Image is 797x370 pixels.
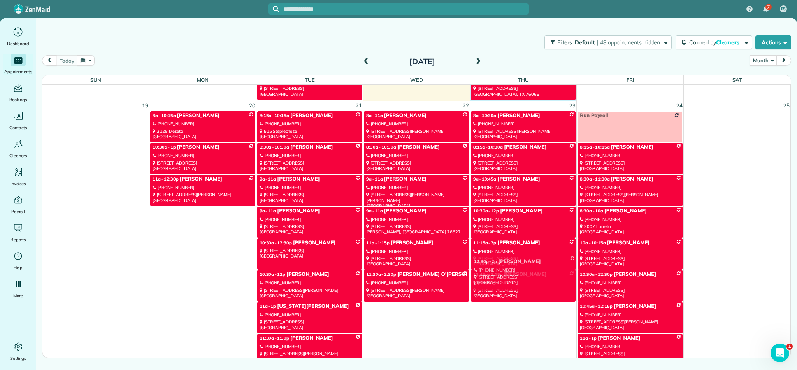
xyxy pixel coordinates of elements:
[260,185,360,190] div: [PHONE_NUMBER]
[575,39,595,46] span: Default
[614,303,656,309] span: [PERSON_NAME]
[56,55,77,66] button: today
[611,176,653,182] span: [PERSON_NAME]
[355,101,363,110] a: 21
[268,6,279,12] button: Focus search
[141,101,149,110] a: 19
[260,240,292,245] span: 10:30a - 12:30p
[10,354,26,362] span: Settings
[557,39,574,46] span: Filters:
[177,112,219,119] span: [PERSON_NAME]
[473,121,574,126] div: [PHONE_NUMBER]
[676,101,683,110] a: 24
[366,256,467,267] div: [STREET_ADDRESS] [GEOGRAPHIC_DATA]
[7,40,29,47] span: Dashboard
[3,194,33,216] a: Payroll
[11,236,26,244] span: Reports
[153,153,253,158] div: [PHONE_NUMBER]
[580,160,680,172] div: [STREET_ADDRESS] [GEOGRAPHIC_DATA]
[305,77,315,83] span: Tue
[260,144,289,150] span: 8:30a - 10:30a
[260,176,276,182] span: 9a - 11a
[410,77,423,83] span: Wed
[286,271,329,277] span: [PERSON_NAME]
[750,55,777,66] button: Month
[366,144,396,150] span: 8:30a - 10:30a
[9,152,27,160] span: Cleaners
[153,113,176,118] span: 8a - 10:15a
[473,160,574,172] div: [STREET_ADDRESS] [GEOGRAPHIC_DATA]
[366,185,467,190] div: [PHONE_NUMBER]
[580,288,680,299] div: [STREET_ADDRESS] [GEOGRAPHIC_DATA]
[248,101,256,110] a: 20
[9,124,27,132] span: Contacts
[580,280,680,286] div: [PHONE_NUMBER]
[497,176,540,182] span: [PERSON_NAME]
[758,1,774,18] div: 7 unread notifications
[604,208,647,214] span: [PERSON_NAME]
[473,249,574,254] div: [PHONE_NUMBER]
[290,144,333,150] span: [PERSON_NAME]
[473,288,574,299] div: [STREET_ADDRESS] [GEOGRAPHIC_DATA]
[473,217,574,222] div: [PHONE_NUMBER]
[366,153,467,158] div: [PHONE_NUMBER]
[366,160,467,172] div: [STREET_ADDRESS] [GEOGRAPHIC_DATA]
[397,144,440,150] span: [PERSON_NAME]
[4,68,32,75] span: Appointments
[473,192,574,203] div: [STREET_ADDRESS] [GEOGRAPHIC_DATA]
[580,153,680,158] div: [PHONE_NUMBER]
[260,303,276,309] span: 11a - 1p
[607,240,650,246] span: [PERSON_NAME]
[153,144,176,150] span: 10:30a - 1p
[518,77,529,83] span: Thu
[473,240,497,245] span: 11:15a - 2p
[732,77,742,83] span: Sat
[366,208,383,214] span: 9a - 11a
[3,82,33,103] a: Bookings
[473,176,497,182] span: 9a - 10:45a
[153,160,253,172] div: [STREET_ADDRESS] [GEOGRAPHIC_DATA]
[366,224,467,235] div: [STREET_ADDRESS] [PERSON_NAME], [GEOGRAPHIC_DATA] 76627
[3,222,33,244] a: Reports
[462,101,470,110] a: 22
[153,192,253,203] div: [STREET_ADDRESS][PERSON_NAME] [GEOGRAPHIC_DATA]
[3,110,33,132] a: Contacts
[153,176,179,182] span: 11a - 12:30p
[3,54,33,75] a: Appointments
[374,57,471,66] h2: [DATE]
[786,344,793,350] span: 1
[614,271,656,277] span: [PERSON_NAME]
[260,160,360,172] div: [STREET_ADDRESS] [GEOGRAPHIC_DATA]
[384,208,427,214] span: [PERSON_NAME]
[580,312,680,317] div: [PHONE_NUMBER]
[3,166,33,188] a: Invoices
[580,272,612,277] span: 10:30a - 12:30p
[473,185,574,190] div: [PHONE_NUMBER]
[3,26,33,47] a: Dashboard
[13,292,23,300] span: More
[277,303,349,309] span: [US_STATE][PERSON_NAME]
[260,272,286,277] span: 10:30a - 12p
[260,344,360,349] div: [PHONE_NUMBER]
[580,249,680,254] div: [PHONE_NUMBER]
[260,113,289,118] span: 8:15a - 10:15a
[580,217,680,222] div: [PHONE_NUMBER]
[473,128,574,140] div: [STREET_ADDRESS][PERSON_NAME] [GEOGRAPHIC_DATA]
[544,35,672,49] button: Filters: Default | 48 appointments hidden
[569,101,576,110] a: 23
[473,224,574,235] div: [STREET_ADDRESS] [GEOGRAPHIC_DATA]
[260,153,360,158] div: [PHONE_NUMBER]
[9,96,27,103] span: Bookings
[541,35,672,49] a: Filters: Default | 48 appointments hidden
[391,240,433,246] span: [PERSON_NAME]
[260,224,360,235] div: [STREET_ADDRESS] [GEOGRAPHIC_DATA]
[580,303,612,309] span: 10:45a - 12:15p
[277,176,320,182] span: [PERSON_NAME]
[290,112,333,119] span: [PERSON_NAME]
[260,128,360,140] div: 515 Steplechase [GEOGRAPHIC_DATA]
[293,240,335,246] span: [PERSON_NAME]
[260,121,360,126] div: [PHONE_NUMBER]
[366,217,467,222] div: [PHONE_NUMBER]
[473,208,499,214] span: 10:30a - 12p
[177,144,219,150] span: [PERSON_NAME]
